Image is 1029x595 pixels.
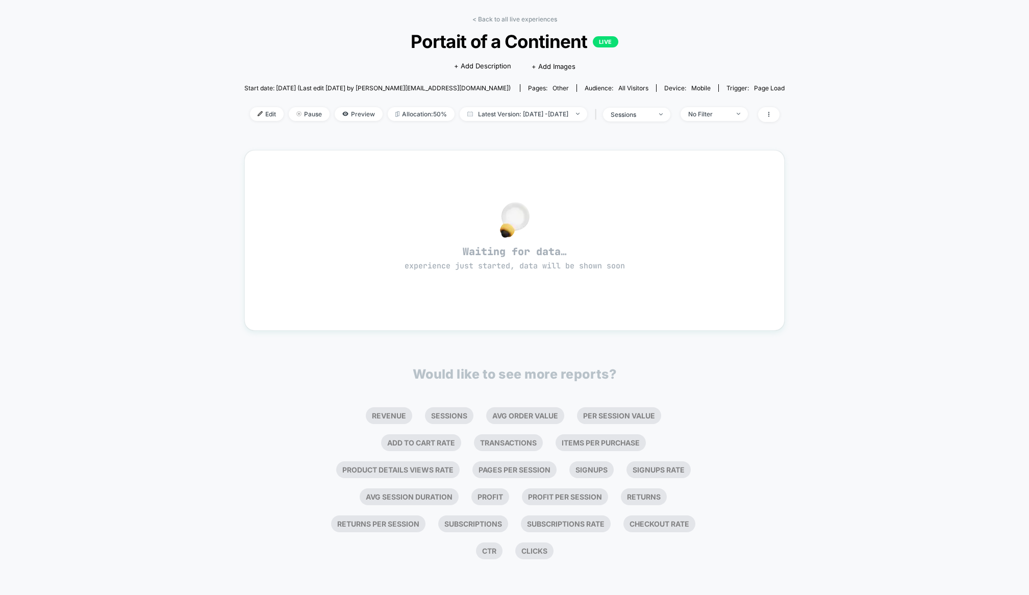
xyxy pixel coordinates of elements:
span: All Visitors [618,84,648,92]
span: Start date: [DATE] (Last edit [DATE] by [PERSON_NAME][EMAIL_ADDRESS][DOMAIN_NAME]) [244,84,511,92]
li: Clicks [515,542,554,559]
img: end [659,113,663,115]
div: Trigger: [726,84,785,92]
span: | [592,107,603,122]
p: LIVE [593,36,618,47]
li: Signups Rate [626,461,691,478]
li: Profit [471,488,509,505]
li: Sessions [425,407,473,424]
li: Pages Per Session [472,461,557,478]
span: Pause [289,107,330,121]
img: no_data [500,202,530,238]
li: Revenue [366,407,412,424]
span: mobile [691,84,711,92]
img: rebalance [395,111,399,117]
span: Allocation: 50% [388,107,455,121]
li: Items Per Purchase [556,434,646,451]
li: Subscriptions Rate [521,515,611,532]
span: + Add Description [454,61,511,71]
li: Profit Per Session [522,488,608,505]
li: Returns [621,488,667,505]
img: end [737,113,740,115]
span: Device: [656,84,718,92]
li: Returns Per Session [331,515,425,532]
span: Waiting for data… [263,245,766,271]
div: No Filter [688,110,729,118]
li: Product Details Views Rate [336,461,460,478]
span: Edit [250,107,284,121]
span: Latest Version: [DATE] - [DATE] [460,107,587,121]
span: + Add Images [532,62,575,70]
div: Pages: [528,84,569,92]
a: < Back to all live experiences [472,15,557,23]
span: Preview [335,107,383,121]
img: calendar [467,111,473,116]
li: Subscriptions [438,515,508,532]
img: end [576,113,580,115]
span: other [553,84,569,92]
li: Add To Cart Rate [381,434,461,451]
li: Avg Order Value [486,407,564,424]
span: Portait of a Continent [271,31,758,52]
div: sessions [611,111,651,118]
li: Checkout Rate [623,515,695,532]
li: Signups [569,461,614,478]
li: Per Session Value [577,407,661,424]
span: Page Load [754,84,785,92]
li: Ctr [476,542,503,559]
div: Audience: [585,84,648,92]
p: Would like to see more reports? [413,366,617,382]
img: edit [258,111,263,116]
span: experience just started, data will be shown soon [405,261,625,271]
li: Avg Session Duration [360,488,459,505]
img: end [296,111,302,116]
li: Transactions [474,434,543,451]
